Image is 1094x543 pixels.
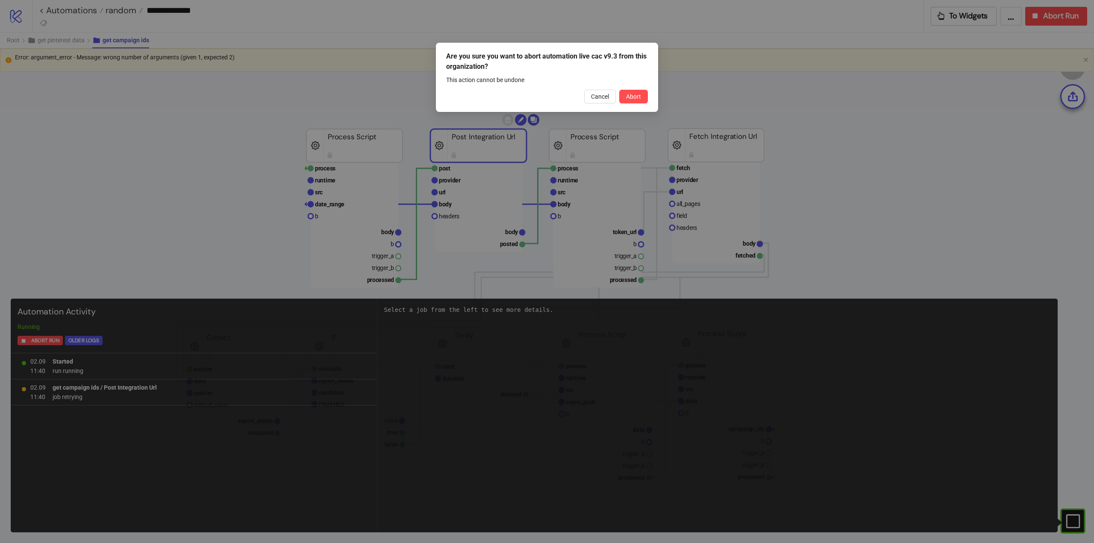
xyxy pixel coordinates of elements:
button: Cancel [584,90,616,103]
span: Abort [626,93,641,100]
div: This action cannot be undone [446,75,648,85]
button: Abort [619,90,648,103]
span: Cancel [591,93,609,100]
div: Are you sure you want to abort automation live cac v9.3 from this organization? [446,51,648,72]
